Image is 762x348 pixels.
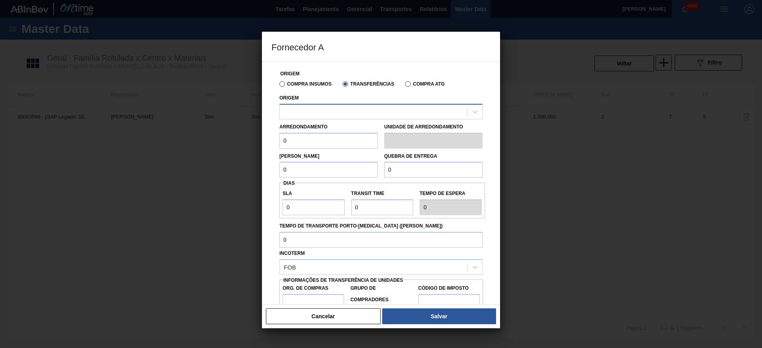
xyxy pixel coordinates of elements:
[283,188,345,199] label: SLA
[350,283,412,306] label: Grupo de Compradores
[279,95,299,101] label: Origem
[418,283,480,294] label: Código de Imposto
[382,308,496,324] button: Salvar
[283,180,295,186] span: Dias
[343,81,394,87] label: Transferências
[284,264,296,270] div: FOB
[405,81,444,87] label: Compra ATG
[279,220,483,232] label: Tempo de Transporte Porto-[MEDICAL_DATA] ([PERSON_NAME])
[384,153,437,159] label: Quebra de entrega
[283,283,344,294] label: Org. de Compras
[351,188,414,199] label: Transit Time
[283,277,403,283] label: Informações de Transferência de Unidades
[419,188,482,199] label: Tempo de espera
[262,32,500,62] h3: Fornecedor A
[279,250,305,256] label: Incoterm
[280,71,300,76] label: Origem
[279,124,327,130] label: Arredondamento
[279,81,331,87] label: Compra Insumos
[279,153,319,159] label: [PERSON_NAME]
[266,308,381,324] button: Cancelar
[384,121,483,133] label: Unidade de arredondamento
